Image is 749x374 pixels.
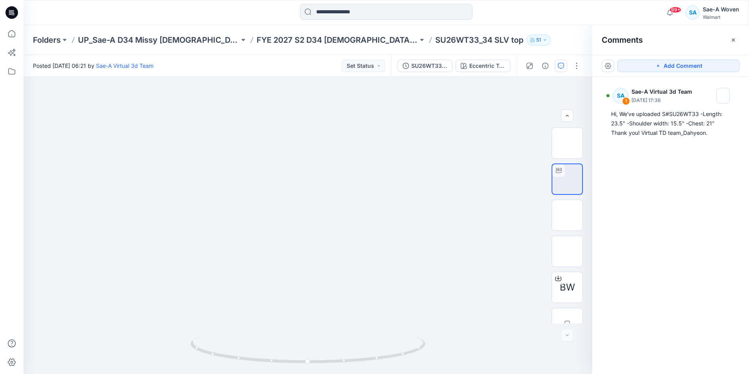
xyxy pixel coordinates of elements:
div: Hi, We've uploaded S#SU26WT33 -Length: 23.5" -Shoulder width: 15.5" -Chest: 21" Thank you! Virtua... [611,109,730,138]
button: Eccentric Tropical_DARK NAVY [456,60,510,72]
div: SA [613,88,628,103]
span: 99+ [669,7,681,13]
p: [DATE] 17:36 [631,96,695,104]
button: 51 [526,34,551,45]
button: Add Comment [617,60,740,72]
span: BW [560,280,575,294]
span: Posted [DATE] 06:21 by [33,62,154,70]
div: Eccentric Tropical_DARK NAVY [469,62,505,70]
div: Sae-A Woven [703,5,739,14]
p: Sae-A Virtual 3d Team [631,87,695,96]
a: UP_Sae-A D34 Missy [DEMOGRAPHIC_DATA] Top Woven [78,34,239,45]
button: SU26WT33_REV2_COLORS [398,60,452,72]
a: FYE 2027 S2 D34 [DEMOGRAPHIC_DATA] Woven Tops - Sae-A [257,34,418,45]
button: Details [539,60,552,72]
div: Walmart [703,14,739,20]
h2: Comments [602,35,643,45]
div: SU26WT33_REV2_COLORS [411,62,447,70]
p: SU26WT33_34 SLV top [435,34,523,45]
div: 1 [622,97,630,105]
a: Folders [33,34,61,45]
div: SA [686,5,700,20]
p: 51 [536,36,541,44]
a: Sae-A Virtual 3d Team [96,62,154,69]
